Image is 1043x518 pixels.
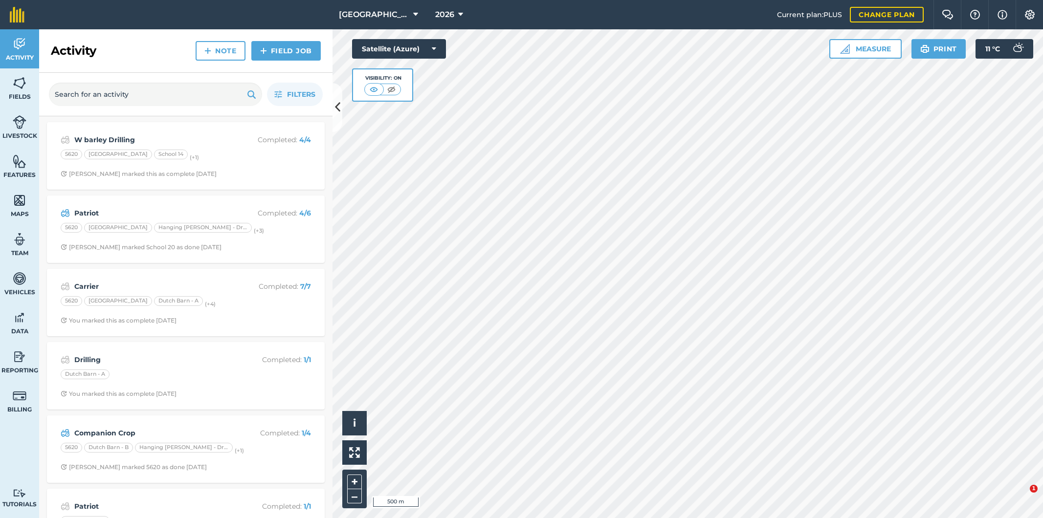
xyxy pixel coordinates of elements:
img: svg+xml;base64,PD94bWwgdmVyc2lvbj0iMS4wIiBlbmNvZGluZz0idXRmLTgiPz4KPCEtLSBHZW5lcmF0b3I6IEFkb2JlIE... [13,271,26,286]
a: Change plan [850,7,924,22]
div: 5620 [61,296,82,306]
img: svg+xml;base64,PHN2ZyB4bWxucz0iaHR0cDovL3d3dy53My5vcmcvMjAwMC9zdmciIHdpZHRoPSI1NiIgaGVpZ2h0PSI2MC... [13,154,26,169]
span: [GEOGRAPHIC_DATA] [339,9,409,21]
img: svg+xml;base64,PD94bWwgdmVyc2lvbj0iMS4wIiBlbmNvZGluZz0idXRmLTgiPz4KPCEtLSBHZW5lcmF0b3I6IEFkb2JlIE... [61,207,70,219]
img: svg+xml;base64,PD94bWwgdmVyc2lvbj0iMS4wIiBlbmNvZGluZz0idXRmLTgiPz4KPCEtLSBHZW5lcmF0b3I6IEFkb2JlIE... [13,388,26,403]
strong: Carrier [74,281,229,292]
a: Field Job [251,41,321,61]
button: i [342,411,367,435]
div: 5620 [61,150,82,159]
span: 1 [1030,485,1038,493]
div: You marked this as complete [DATE] [61,390,177,398]
small: (+ 3 ) [254,227,264,234]
img: svg+xml;base64,PD94bWwgdmVyc2lvbj0iMS4wIiBlbmNvZGluZz0idXRmLTgiPz4KPCEtLSBHZW5lcmF0b3I6IEFkb2JlIE... [13,115,26,129]
small: (+ 4 ) [205,301,216,307]
a: PatriotCompleted: 4/65620[GEOGRAPHIC_DATA]Hanging [PERSON_NAME] - Driveway(+3)Clock with arrow po... [53,201,319,257]
div: Dutch Barn - A [154,296,203,306]
img: svg+xml;base64,PD94bWwgdmVyc2lvbj0iMS4wIiBlbmNvZGluZz0idXRmLTgiPz4KPCEtLSBHZW5lcmF0b3I6IEFkb2JlIE... [13,310,26,325]
div: Hanging [PERSON_NAME] - Driveway [154,223,252,233]
img: svg+xml;base64,PHN2ZyB4bWxucz0iaHR0cDovL3d3dy53My5vcmcvMjAwMC9zdmciIHdpZHRoPSIxNyIgaGVpZ2h0PSIxNy... [998,9,1007,21]
strong: 1 / 4 [302,429,311,437]
img: svg+xml;base64,PD94bWwgdmVyc2lvbj0iMS4wIiBlbmNvZGluZz0idXRmLTgiPz4KPCEtLSBHZW5lcmF0b3I6IEFkb2JlIE... [61,134,70,146]
img: svg+xml;base64,PD94bWwgdmVyc2lvbj0iMS4wIiBlbmNvZGluZz0idXRmLTgiPz4KPCEtLSBHZW5lcmF0b3I6IEFkb2JlIE... [61,281,70,292]
strong: 1 / 1 [304,355,311,364]
strong: Patriot [74,501,229,512]
p: Completed : [233,428,311,438]
button: Print [911,39,966,59]
img: svg+xml;base64,PHN2ZyB4bWxucz0iaHR0cDovL3d3dy53My5vcmcvMjAwMC9zdmciIHdpZHRoPSI1NiIgaGVpZ2h0PSI2MC... [13,76,26,90]
p: Completed : [233,134,311,145]
img: A cog icon [1024,10,1036,20]
img: svg+xml;base64,PHN2ZyB4bWxucz0iaHR0cDovL3d3dy53My5vcmcvMjAwMC9zdmciIHdpZHRoPSIxNCIgaGVpZ2h0PSIyNC... [260,45,267,57]
div: Hanging [PERSON_NAME] - Driveway [135,443,233,453]
p: Completed : [233,501,311,512]
div: Dutch Barn - B [84,443,133,453]
p: Completed : [233,281,311,292]
div: You marked this as complete [DATE] [61,317,177,324]
small: (+ 1 ) [190,154,199,161]
img: svg+xml;base64,PHN2ZyB4bWxucz0iaHR0cDovL3d3dy53My5vcmcvMjAwMC9zdmciIHdpZHRoPSIxOSIgaGVpZ2h0PSIyNC... [920,43,930,55]
button: Filters [267,83,323,106]
small: (+ 1 ) [235,447,244,454]
span: i [353,417,356,429]
button: Measure [829,39,902,59]
img: fieldmargin Logo [10,7,24,22]
input: Search for an activity [49,83,262,106]
img: svg+xml;base64,PD94bWwgdmVyc2lvbj0iMS4wIiBlbmNvZGluZz0idXRmLTgiPz4KPCEtLSBHZW5lcmF0b3I6IEFkb2JlIE... [13,349,26,364]
img: svg+xml;base64,PD94bWwgdmVyc2lvbj0iMS4wIiBlbmNvZGluZz0idXRmLTgiPz4KPCEtLSBHZW5lcmF0b3I6IEFkb2JlIE... [13,37,26,51]
img: svg+xml;base64,PHN2ZyB4bWxucz0iaHR0cDovL3d3dy53My5vcmcvMjAwMC9zdmciIHdpZHRoPSIxNCIgaGVpZ2h0PSIyNC... [204,45,211,57]
img: Two speech bubbles overlapping with the left bubble in the forefront [942,10,954,20]
span: 2026 [435,9,454,21]
strong: Drilling [74,354,229,365]
img: svg+xml;base64,PD94bWwgdmVyc2lvbj0iMS4wIiBlbmNvZGluZz0idXRmLTgiPz4KPCEtLSBHZW5lcmF0b3I6IEFkb2JlIE... [61,427,70,439]
img: svg+xml;base64,PHN2ZyB4bWxucz0iaHR0cDovL3d3dy53My5vcmcvMjAwMC9zdmciIHdpZHRoPSI1NiIgaGVpZ2h0PSI2MC... [13,193,26,208]
strong: Patriot [74,208,229,218]
button: – [347,489,362,503]
img: A question mark icon [969,10,981,20]
img: svg+xml;base64,PD94bWwgdmVyc2lvbj0iMS4wIiBlbmNvZGluZz0idXRmLTgiPz4KPCEtLSBHZW5lcmF0b3I6IEFkb2JlIE... [61,354,70,366]
img: svg+xml;base64,PHN2ZyB4bWxucz0iaHR0cDovL3d3dy53My5vcmcvMjAwMC9zdmciIHdpZHRoPSI1MCIgaGVpZ2h0PSI0MC... [368,85,380,94]
button: + [347,475,362,489]
img: svg+xml;base64,PD94bWwgdmVyc2lvbj0iMS4wIiBlbmNvZGluZz0idXRmLTgiPz4KPCEtLSBHZW5lcmF0b3I6IEFkb2JlIE... [61,500,70,512]
img: Clock with arrow pointing clockwise [61,171,67,177]
div: [PERSON_NAME] marked this as complete [DATE] [61,170,217,178]
a: DrillingCompleted: 1/1Dutch Barn - AClock with arrow pointing clockwiseYou marked this as complet... [53,348,319,404]
strong: 4 / 4 [299,135,311,144]
img: Clock with arrow pointing clockwise [61,244,67,250]
iframe: Intercom live chat [1010,485,1033,508]
div: [PERSON_NAME] marked School 20 as done [DATE] [61,243,222,251]
div: Visibility: On [364,74,401,82]
a: W barley DrillingCompleted: 4/45620[GEOGRAPHIC_DATA]School 14(+1)Clock with arrow pointing clockw... [53,128,319,184]
button: 11 °C [976,39,1033,59]
div: [GEOGRAPHIC_DATA] [84,223,152,233]
div: 5620 [61,223,82,233]
strong: W barley Drilling [74,134,229,145]
img: svg+xml;base64,PD94bWwgdmVyc2lvbj0iMS4wIiBlbmNvZGluZz0idXRmLTgiPz4KPCEtLSBHZW5lcmF0b3I6IEFkb2JlIE... [1008,39,1027,59]
img: svg+xml;base64,PHN2ZyB4bWxucz0iaHR0cDovL3d3dy53My5vcmcvMjAwMC9zdmciIHdpZHRoPSI1MCIgaGVpZ2h0PSI0MC... [385,85,398,94]
a: Companion CropCompleted: 1/45620Dutch Barn - BHanging [PERSON_NAME] - Driveway(+1)Clock with arro... [53,421,319,477]
span: 11 ° C [985,39,1000,59]
h2: Activity [51,43,96,59]
strong: 4 / 6 [299,209,311,217]
p: Completed : [233,354,311,365]
div: 5620 [61,443,82,453]
span: Current plan : PLUS [777,9,842,20]
img: svg+xml;base64,PHN2ZyB4bWxucz0iaHR0cDovL3d3dy53My5vcmcvMjAwMC9zdmciIHdpZHRoPSIxOSIgaGVpZ2h0PSIyNC... [247,88,256,100]
img: Clock with arrow pointing clockwise [61,390,67,397]
div: [GEOGRAPHIC_DATA] [84,150,152,159]
div: [GEOGRAPHIC_DATA] [84,296,152,306]
div: Dutch Barn - A [61,369,110,379]
img: Clock with arrow pointing clockwise [61,317,67,324]
a: Note [196,41,245,61]
a: CarrierCompleted: 7/75620[GEOGRAPHIC_DATA]Dutch Barn - A(+4)Clock with arrow pointing clockwiseYo... [53,275,319,330]
button: Satellite (Azure) [352,39,446,59]
img: Ruler icon [840,44,850,54]
strong: 1 / 1 [304,502,311,511]
div: School 14 [154,150,188,159]
span: Filters [287,89,315,100]
strong: 7 / 7 [300,282,311,291]
img: Four arrows, one pointing top left, one top right, one bottom right and the last bottom left [349,447,360,458]
img: svg+xml;base64,PD94bWwgdmVyc2lvbj0iMS4wIiBlbmNvZGluZz0idXRmLTgiPz4KPCEtLSBHZW5lcmF0b3I6IEFkb2JlIE... [13,232,26,247]
img: svg+xml;base64,PD94bWwgdmVyc2lvbj0iMS4wIiBlbmNvZGluZz0idXRmLTgiPz4KPCEtLSBHZW5lcmF0b3I6IEFkb2JlIE... [13,489,26,498]
img: Clock with arrow pointing clockwise [61,464,67,470]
